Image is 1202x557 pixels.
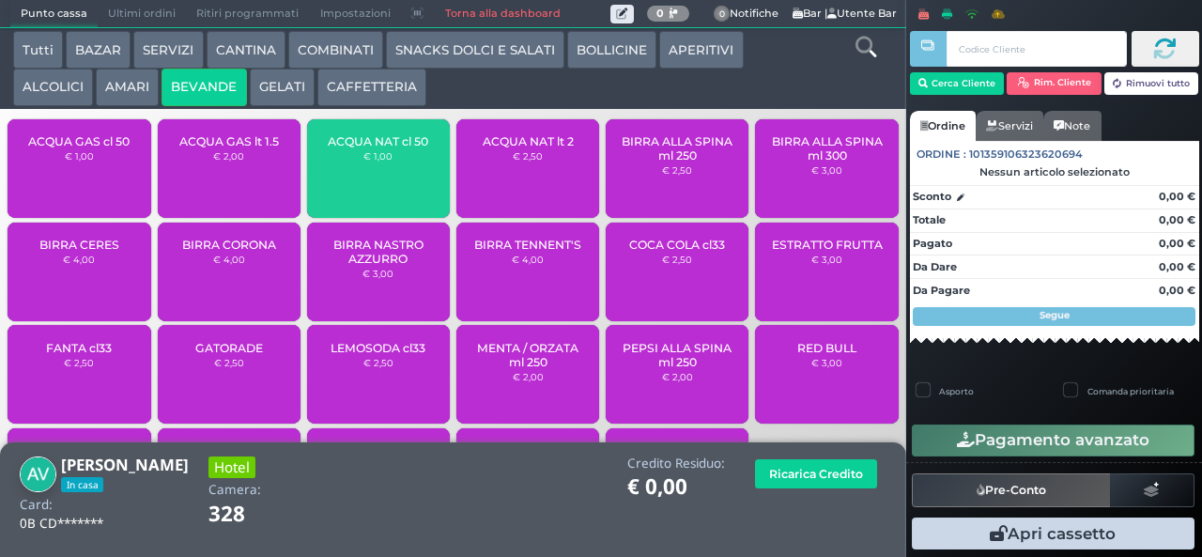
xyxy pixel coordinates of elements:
[363,150,393,162] small: € 1,00
[39,238,119,252] span: BIRRA CERES
[28,134,130,148] span: ACQUA GAS cl 50
[96,69,159,106] button: AMARI
[622,341,733,369] span: PEPSI ALLA SPINA ml 250
[20,456,56,493] img: Antonino Vitullo
[513,150,543,162] small: € 2,50
[186,1,309,27] span: Ritiri programmati
[474,238,581,252] span: BIRRA TENNENT'S
[1159,213,1195,226] strong: 0,00 €
[65,150,94,162] small: € 1,00
[182,238,276,252] span: BIRRA CORONA
[13,69,93,106] button: ALCOLICI
[1043,111,1101,141] a: Note
[1040,309,1070,321] strong: Segue
[10,1,98,27] span: Punto cassa
[913,213,946,226] strong: Totale
[912,425,1194,456] button: Pagamento avanzato
[328,134,428,148] span: ACQUA NAT cl 50
[310,1,401,27] span: Impostazioni
[755,459,877,488] button: Ricarica Credito
[771,134,883,162] span: BIRRA ALLA SPINA ml 300
[913,189,951,205] strong: Sconto
[512,254,544,265] small: € 4,00
[133,31,203,69] button: SERVIZI
[1159,237,1195,250] strong: 0,00 €
[662,371,693,382] small: € 2,00
[912,473,1111,507] button: Pre-Conto
[331,341,425,355] span: LEMOSODA cl33
[939,385,974,397] label: Asporto
[811,357,842,368] small: € 3,00
[811,254,842,265] small: € 3,00
[913,284,970,297] strong: Da Pagare
[386,31,564,69] button: SNACKS DOLCI E SALATI
[213,150,244,162] small: € 2,00
[1159,284,1195,297] strong: 0,00 €
[627,456,725,471] h4: Credito Residuo:
[208,483,261,497] h4: Camera:
[317,69,426,106] button: CAFFETTERIA
[213,254,245,265] small: € 4,00
[772,238,883,252] span: ESTRATTO FRUTTA
[46,341,112,355] span: FANTA cl33
[917,147,966,162] span: Ordine :
[662,254,692,265] small: € 2,50
[434,1,570,27] a: Torna alla dashboard
[214,357,244,368] small: € 2,50
[162,69,246,106] button: BEVANDE
[811,164,842,176] small: € 3,00
[969,147,1083,162] span: 101359106323620694
[63,254,95,265] small: € 4,00
[910,72,1005,95] button: Cerca Cliente
[64,357,94,368] small: € 2,50
[1087,385,1174,397] label: Comanda prioritaria
[913,260,957,273] strong: Da Dare
[947,31,1126,67] input: Codice Cliente
[513,371,544,382] small: € 2,00
[1159,190,1195,203] strong: 0,00 €
[622,134,733,162] span: BIRRA ALLA SPINA ml 250
[66,31,131,69] button: BAZAR
[13,31,63,69] button: Tutti
[323,238,435,266] span: BIRRA NASTRO AZZURRO
[195,341,263,355] span: GATORADE
[656,7,664,20] b: 0
[976,111,1043,141] a: Servizi
[179,134,279,148] span: ACQUA GAS lt 1.5
[912,518,1194,549] button: Apri cassetto
[662,164,692,176] small: € 2,50
[472,341,584,369] span: MENTA / ORZATA ml 250
[797,341,856,355] span: RED BULL
[910,111,976,141] a: Ordine
[362,268,393,279] small: € 3,00
[567,31,656,69] button: BOLLICINE
[207,31,285,69] button: CANTINA
[61,477,103,492] span: In casa
[483,134,574,148] span: ACQUA NAT lt 2
[1104,72,1199,95] button: Rimuovi tutto
[208,456,255,478] h3: Hotel
[1007,72,1102,95] button: Rim. Cliente
[714,6,731,23] span: 0
[910,165,1199,178] div: Nessun articolo selezionato
[98,1,186,27] span: Ultimi ordini
[208,503,298,526] h1: 328
[20,498,53,512] h4: Card:
[1159,260,1195,273] strong: 0,00 €
[627,475,725,499] h1: € 0,00
[629,238,725,252] span: COCA COLA cl33
[913,237,952,250] strong: Pagato
[61,454,189,475] b: [PERSON_NAME]
[250,69,315,106] button: GELATI
[288,31,383,69] button: COMBINATI
[659,31,743,69] button: APERITIVI
[363,357,393,368] small: € 2,50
